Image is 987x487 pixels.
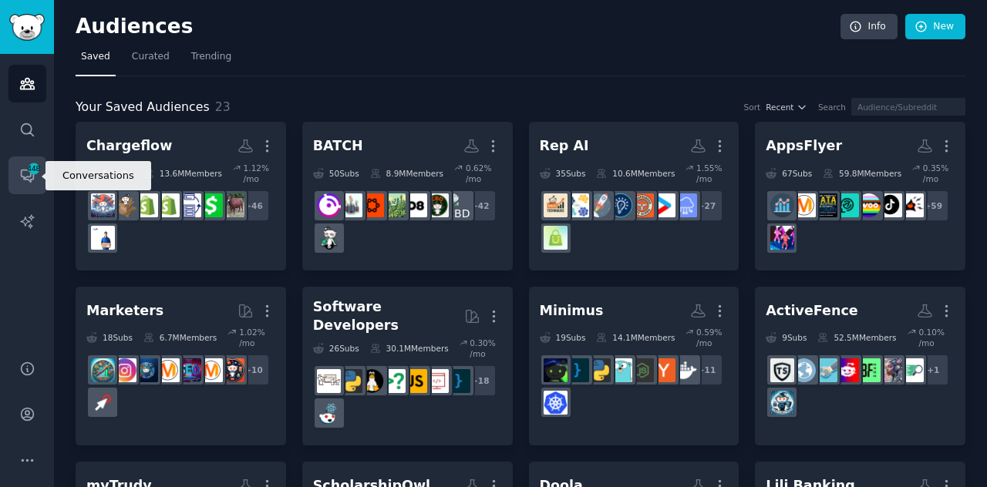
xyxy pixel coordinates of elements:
[446,193,470,217] img: CBDhempBuds
[403,369,427,393] img: javascript
[817,327,896,348] div: 52.5M Members
[529,122,739,270] a: Rep AI35Subs10.6MMembers1.55% /mo+27SaaSstartupEntrepreneurRideAlongEntrepreneurshipstartupsSales...
[630,358,654,382] img: node
[540,301,604,321] div: Minimus
[766,327,807,348] div: 9 Sub s
[918,327,955,348] div: 0.10 % /mo
[823,163,901,184] div: 59.8M Members
[470,338,501,359] div: 0.30 % /mo
[587,358,611,382] img: Python
[313,338,359,359] div: 26 Sub s
[464,190,497,222] div: + 42
[91,358,115,382] img: Affiliatemarketing
[86,163,133,184] div: 54 Sub s
[302,287,513,446] a: Software Developers26Subs30.1MMembers0.30% /mo+18programmingwebdevjavascriptcscareerquestionslinu...
[339,369,362,393] img: Python
[766,163,812,184] div: 67 Sub s
[544,358,568,382] img: SecurityCareerAdvice
[156,193,180,217] img: Dropshipping_Guide
[466,163,502,184] div: 0.62 % /mo
[86,301,163,321] div: Marketers
[313,136,363,156] div: BATCH
[544,193,568,217] img: salestechniques
[900,358,924,382] img: jobboardsearch
[382,369,406,393] img: cscareerquestions
[313,163,359,184] div: 50 Sub s
[237,354,270,386] div: + 10
[544,226,568,250] img: Shopify_Success
[818,102,846,113] div: Search
[134,358,158,382] img: digital_marketing
[565,358,589,382] img: programming
[143,327,217,348] div: 6.7M Members
[766,102,807,113] button: Recent
[673,193,697,217] img: SaaS
[317,369,341,393] img: learnpython
[770,358,794,382] img: TrustAndSafety
[191,50,231,64] span: Trending
[239,327,275,348] div: 1.02 % /mo
[770,193,794,217] img: analytics
[744,102,761,113] div: Sort
[652,358,675,382] img: ycombinator
[587,193,611,217] img: startups
[177,358,201,382] img: SEO
[766,102,793,113] span: Recent
[917,354,949,386] div: + 1
[143,163,222,184] div: 13.6M Members
[86,136,172,156] div: Chargeflow
[215,99,231,114] span: 23
[91,193,115,217] img: AI_Agents
[126,45,175,76] a: Curated
[540,327,586,348] div: 19 Sub s
[382,193,406,217] img: thcediblereviews
[76,15,840,39] h2: Audiences
[770,226,794,250] img: AnalyticsAutomation
[237,190,270,222] div: + 46
[370,338,449,359] div: 30.1M Members
[696,163,728,184] div: 1.55 % /mo
[565,193,589,217] img: SalesOperations
[360,193,384,217] img: delta8carts
[529,287,739,446] a: Minimus19Subs14.1MMembers0.59% /mo+11dockerycombinatornodegolangPythonprogrammingSecurityCareerAd...
[317,193,341,217] img: CannabisNewsInfo
[221,193,244,217] img: Financialchargeback
[76,122,286,270] a: Chargeflow54Subs13.6MMembers1.12% /mo+46FinancialchargebackCashAppPaymentProcessingDropshipping_G...
[76,45,116,76] a: Saved
[177,193,201,217] img: PaymentProcessing
[27,163,41,174] span: 448
[878,193,902,217] img: TikTokMarketing
[652,193,675,217] img: startup
[905,14,965,40] a: New
[186,45,237,76] a: Trending
[608,193,632,217] img: Entrepreneurship
[917,190,949,222] div: + 59
[9,14,45,41] img: GummySearch logo
[755,287,965,446] a: ActiveFence9Subs52.5MMembers0.10% /mo+1jobboardsearchgenerativeAIbattlefield2042cybersecuritytech...
[691,354,723,386] div: + 11
[86,327,133,348] div: 18 Sub s
[370,163,443,184] div: 8.9M Members
[317,226,341,250] img: weed
[878,358,902,382] img: generativeAI
[630,193,654,217] img: EntrepreneurRideAlong
[766,136,842,156] div: AppsFlyer
[199,358,223,382] img: marketing
[464,364,497,397] div: + 18
[851,98,965,116] input: Audience/Subreddit
[8,156,46,194] a: 448
[91,226,115,250] img: AmazonSellerTipsUSA
[403,193,427,217] img: Delta8SuperStore
[425,193,449,217] img: CBD
[857,358,881,382] img: battlefield2042
[840,14,898,40] a: Info
[835,193,859,217] img: BusinessAnalytics
[814,358,837,382] img: technology
[540,163,586,184] div: 35 Sub s
[770,391,794,415] img: trustandsafetypros
[132,50,170,64] span: Curated
[755,122,965,270] a: AppsFlyer67Subs59.8MMembers0.35% /mo+59TikTokAdsTikTokMarketingwoocommerceBusinessAnalyticsLearnD...
[900,193,924,217] img: TikTokAds
[425,369,449,393] img: webdev
[221,358,244,382] img: socialmedia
